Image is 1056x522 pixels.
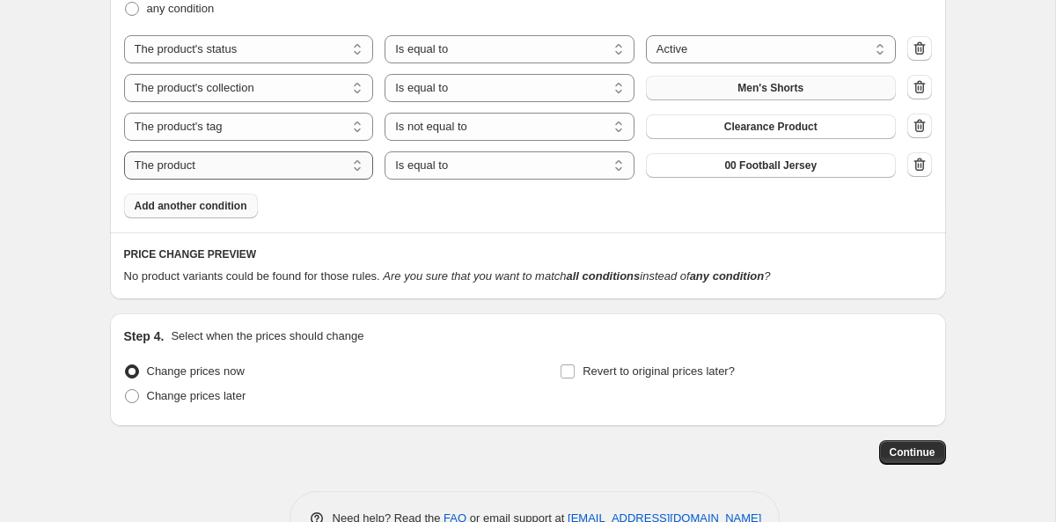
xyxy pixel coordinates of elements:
[171,327,363,345] p: Select when the prices should change
[147,389,246,402] span: Change prices later
[890,445,935,460] span: Continue
[646,76,896,100] button: Men's Shorts
[879,440,946,465] button: Continue
[724,158,817,173] span: 00 Football Jersey
[124,327,165,345] h2: Step 4.
[583,364,735,378] span: Revert to original prices later?
[124,247,932,261] h6: PRICE CHANGE PREVIEW
[690,269,765,283] b: any condition
[147,2,215,15] span: any condition
[646,153,896,178] button: 00 Football Jersey
[124,194,258,218] button: Add another condition
[147,364,245,378] span: Change prices now
[124,269,380,283] span: No product variants could be found for those rules.
[566,269,640,283] b: all conditions
[135,199,247,213] span: Add another condition
[646,114,896,139] button: Clearance Product
[383,269,770,283] i: Are you sure that you want to match instead of ?
[724,120,818,134] span: Clearance Product
[737,81,803,95] span: Men's Shorts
